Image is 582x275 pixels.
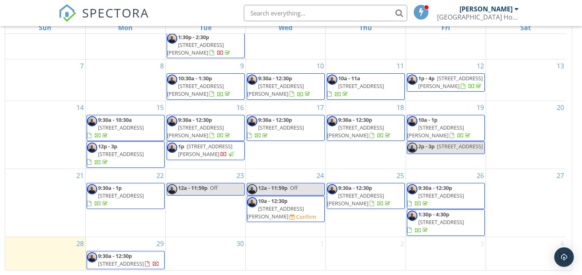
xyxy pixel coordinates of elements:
[327,75,384,97] a: 10a - 11a [STREET_ADDRESS]
[418,75,483,90] a: 1p - 4p [STREET_ADDRESS][PERSON_NAME]
[178,143,232,158] span: [STREET_ADDRESS][PERSON_NAME]
[327,183,405,209] a: 9:30a - 12:30p [STREET_ADDRESS][PERSON_NAME]
[258,184,288,191] span: 12a - 11:59p
[37,22,53,33] a: Sunday
[75,101,85,114] a: Go to September 14, 2025
[178,184,207,191] span: 12a - 11:59p
[247,116,257,126] img: new_spectora_pic_2.jpeg
[247,115,325,141] a: 9:30a - 12:30p [STREET_ADDRESS]
[258,124,304,131] span: [STREET_ADDRESS]
[178,143,184,150] span: 1p
[475,59,486,73] a: Go to September 12, 2025
[406,237,486,270] td: Go to October 3, 2025
[479,237,486,250] a: Go to October 3, 2025
[58,4,76,22] img: The Best Home Inspection Software - Spectora
[85,59,165,101] td: Go to September 8, 2025
[167,41,224,56] span: [STREET_ADDRESS][PERSON_NAME]
[326,101,406,169] td: Go to September 18, 2025
[315,169,326,182] a: Go to September 24, 2025
[277,22,294,33] a: Wednesday
[178,143,235,158] a: 1p [STREET_ADDRESS][PERSON_NAME]
[258,116,292,123] span: 9:30a - 12:30p
[165,101,245,169] td: Go to September 16, 2025
[258,197,288,205] span: 10a - 12:30p
[407,75,417,85] img: new_spectora_pic_2.jpeg
[155,169,165,182] a: Go to September 22, 2025
[235,237,245,250] a: Go to September 30, 2025
[75,169,85,182] a: Go to September 21, 2025
[326,169,406,237] td: Go to September 25, 2025
[559,237,566,250] a: Go to October 4, 2025
[167,184,177,194] img: new_spectora_pic_2.jpeg
[158,59,165,73] a: Go to September 8, 2025
[239,59,245,73] a: Go to September 9, 2025
[165,169,245,237] td: Go to September 23, 2025
[247,196,325,222] a: 10a - 12:30p [STREET_ADDRESS][PERSON_NAME] Confirm
[327,116,337,126] img: new_spectora_pic_2.jpeg
[165,237,245,270] td: Go to September 30, 2025
[235,101,245,114] a: Go to September 16, 2025
[87,116,97,126] img: new_spectora_pic_2.jpeg
[418,211,449,218] span: 1:30p - 4:30p
[245,169,326,237] td: Go to September 24, 2025
[247,205,304,220] span: [STREET_ADDRESS][PERSON_NAME]
[555,101,566,114] a: Go to September 20, 2025
[315,59,326,73] a: Go to September 10, 2025
[58,11,149,28] a: SPECTORA
[85,169,165,237] td: Go to September 22, 2025
[327,184,337,194] img: new_spectora_pic_2.jpeg
[98,252,132,260] span: 9:30a - 12:30p
[327,73,405,100] a: 10a - 11a [STREET_ADDRESS]
[338,75,360,82] span: 10a - 11a
[210,184,218,191] span: Off
[245,101,326,169] td: Go to September 17, 2025
[5,59,85,101] td: Go to September 7, 2025
[87,183,165,209] a: 9:30a - 1p [STREET_ADDRESS]
[407,116,472,139] a: 10a - 1p [STREET_ADDRESS][PERSON_NAME]
[418,143,435,150] span: 2p - 3p
[395,169,406,182] a: Go to September 25, 2025
[5,101,85,169] td: Go to September 14, 2025
[167,33,177,44] img: new_spectora_pic_2.jpeg
[87,184,144,207] a: 9:30a - 1p [STREET_ADDRESS]
[475,101,486,114] a: Go to September 19, 2025
[418,116,437,123] span: 10a - 1p
[395,59,406,73] a: Go to September 11, 2025
[87,252,97,262] img: new_spectora_pic_2.jpeg
[178,33,209,41] span: 1:30p - 2:30p
[85,237,165,270] td: Go to September 29, 2025
[486,169,566,237] td: Go to September 27, 2025
[338,116,372,123] span: 9:30a - 12:30p
[247,82,304,97] span: [STREET_ADDRESS][PERSON_NAME]
[155,101,165,114] a: Go to September 15, 2025
[418,75,483,90] span: [STREET_ADDRESS][PERSON_NAME]
[459,5,513,13] div: [PERSON_NAME]
[247,73,325,100] a: 9:30a - 12:30p [STREET_ADDRESS][PERSON_NAME]
[327,116,392,139] a: 9:30a - 12:30p [STREET_ADDRESS][PERSON_NAME]
[167,115,245,141] a: 9:30a - 12:30p [STREET_ADDRESS][PERSON_NAME]
[486,237,566,270] td: Go to October 4, 2025
[245,237,326,270] td: Go to October 1, 2025
[327,124,384,139] span: [STREET_ADDRESS][PERSON_NAME]
[247,75,312,97] a: 9:30a - 12:30p [STREET_ADDRESS][PERSON_NAME]
[327,192,384,207] span: [STREET_ADDRESS][PERSON_NAME]
[98,192,144,199] span: [STREET_ADDRESS]
[87,143,144,165] a: 12p - 3p [STREET_ADDRESS]
[87,143,97,153] img: new_spectora_pic_2.jpeg
[258,75,292,82] span: 9:30a - 12:30p
[407,184,464,207] a: 9:30a - 12:30p [STREET_ADDRESS]
[167,143,177,153] img: new_spectora_pic_2.jpeg
[407,124,464,139] span: [STREET_ADDRESS][PERSON_NAME]
[407,211,417,221] img: new_spectora_pic_2.jpeg
[87,184,97,194] img: new_spectora_pic_2.jpeg
[178,75,212,82] span: 10:30a - 1:30p
[555,169,566,182] a: Go to September 27, 2025
[87,116,144,139] a: 9:30a - 10:30a [STREET_ADDRESS]
[418,75,435,82] span: 1p - 4p
[475,169,486,182] a: Go to September 26, 2025
[418,192,464,199] span: [STREET_ADDRESS]
[78,59,85,73] a: Go to September 7, 2025
[296,213,316,220] div: Confirm
[75,237,85,250] a: Go to September 28, 2025
[82,4,149,21] span: SPECTORA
